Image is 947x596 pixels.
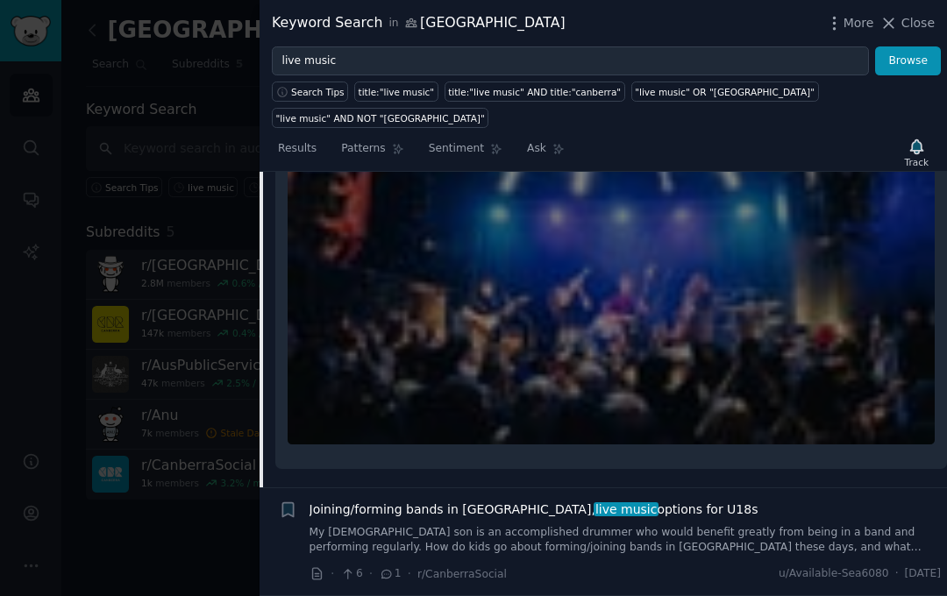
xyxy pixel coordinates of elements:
[901,14,935,32] span: Close
[379,566,401,582] span: 1
[417,568,507,580] span: r/CanberraSocial
[310,525,942,556] a: My [DEMOGRAPHIC_DATA] son is an accomplished drummer who would benefit greatly from being in a ba...
[445,82,625,102] a: title:"live music" AND title:"canberra"
[278,141,317,157] span: Results
[844,14,874,32] span: More
[341,141,385,157] span: Patterns
[272,135,323,171] a: Results
[310,500,758,519] a: Joining/forming bands in [GEOGRAPHIC_DATA],live musicoptions for U18s
[272,12,566,34] div: Keyword Search [GEOGRAPHIC_DATA]
[359,86,435,98] div: title:"live music"
[825,14,874,32] button: More
[594,502,659,516] span: live music
[879,14,935,32] button: Close
[291,86,345,98] span: Search Tips
[905,156,929,168] div: Track
[527,141,546,157] span: Ask
[635,86,815,98] div: "live music" OR "[GEOGRAPHIC_DATA]"
[423,135,509,171] a: Sentiment
[272,46,869,76] input: Try a keyword related to your business
[354,82,438,102] a: title:"live music"
[905,566,941,582] span: [DATE]
[272,82,348,102] button: Search Tips
[631,82,819,102] a: "live music" OR "[GEOGRAPHIC_DATA]"
[288,84,935,444] a: Live music venues reduce power bills with simple green initiatives
[310,500,758,519] span: Joining/forming bands in [GEOGRAPHIC_DATA], options for U18s
[429,141,484,157] span: Sentiment
[388,16,398,32] span: in
[779,566,889,582] span: u/Available-Sea6080
[521,135,571,171] a: Ask
[895,566,899,582] span: ·
[331,564,334,583] span: ·
[408,564,411,583] span: ·
[899,134,935,171] button: Track
[369,564,373,583] span: ·
[272,108,488,128] a: "live music" AND NOT "[GEOGRAPHIC_DATA]"
[448,86,621,98] div: title:"live music" AND title:"canberra"
[340,566,362,582] span: 6
[875,46,941,76] button: Browse
[335,135,409,171] a: Patterns
[276,112,485,124] div: "live music" AND NOT "[GEOGRAPHIC_DATA]"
